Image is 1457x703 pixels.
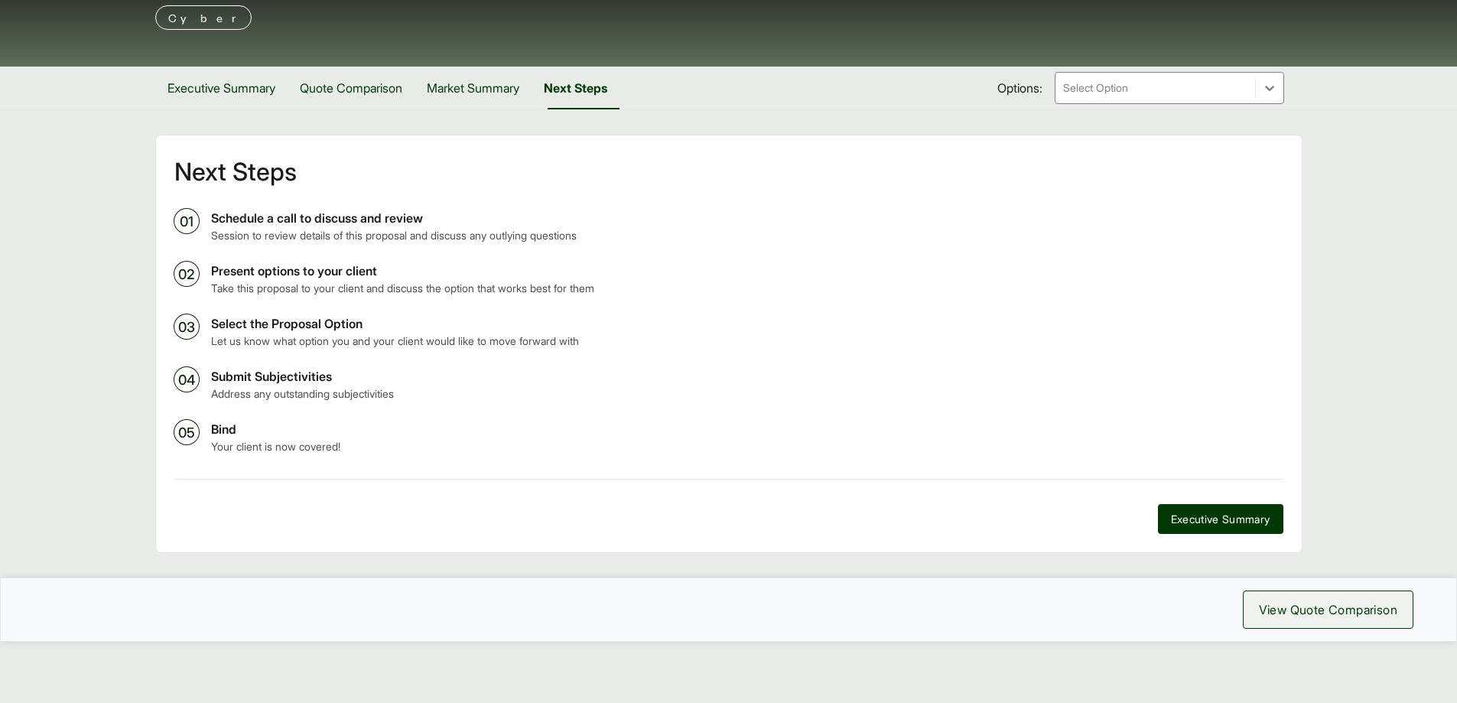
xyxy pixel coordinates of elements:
p: Let us know what option you and your client would like to move forward with [211,333,1283,349]
span: View Quote Comparison [1259,600,1397,619]
p: Address any outstanding subjectivities [211,386,1283,402]
p: Select the Proposal Option [211,314,1283,333]
button: Executive Summary [155,67,288,109]
p: Submit Subjectivities [211,367,1283,386]
span: Options: [997,79,1042,97]
button: Quote Comparison [288,67,415,109]
p: Schedule a call to discuss and review [211,209,1283,227]
button: View Quote Comparison [1243,591,1413,629]
button: Executive Summary [1158,504,1283,534]
p: Session to review details of this proposal and discuss any outlying questions [211,227,1283,243]
p: Bind [211,420,1283,438]
button: Market Summary [415,67,532,109]
button: Next Steps [532,67,620,109]
p: Take this proposal to your client and discuss the option that works best for them [211,280,1283,296]
p: Cyber [168,8,239,27]
span: Executive Summary [1171,511,1270,527]
h2: Next Steps [174,160,1283,184]
p: Your client is now covered! [211,438,1283,454]
p: Present options to your client [211,262,1283,280]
